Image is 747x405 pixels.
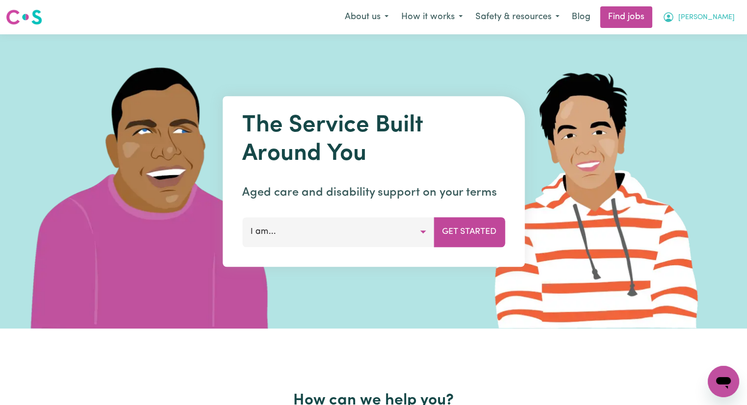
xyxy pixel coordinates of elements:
p: Aged care and disability support on your terms [242,184,505,202]
button: About us [338,7,395,27]
a: Blog [566,6,596,28]
a: Find jobs [600,6,652,28]
button: My Account [656,7,741,27]
span: [PERSON_NAME] [678,12,735,23]
a: Careseekers logo [6,6,42,28]
button: Get Started [434,217,505,247]
button: Safety & resources [469,7,566,27]
iframe: Button to launch messaging window [708,366,739,397]
h1: The Service Built Around You [242,112,505,168]
button: How it works [395,7,469,27]
button: I am... [242,217,434,247]
img: Careseekers logo [6,8,42,26]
